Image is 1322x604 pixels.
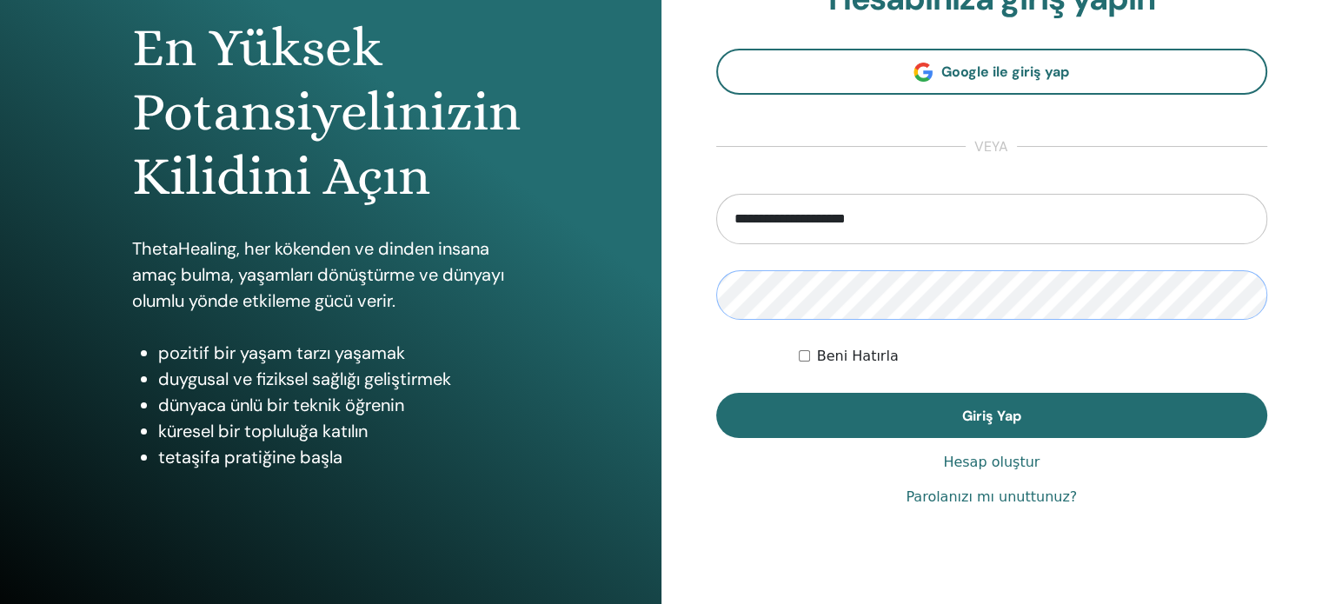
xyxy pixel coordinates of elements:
[906,487,1077,508] a: Parolanızı mı unuttunuz?
[158,392,529,418] li: dünyaca ünlü bir teknik öğrenin
[966,136,1017,157] span: veya
[132,236,529,314] p: ThetaHealing, her kökenden ve dinden insana amaç bulma, yaşamları dönüştürme ve dünyayı olumlu yö...
[158,444,529,470] li: tetaşifa pratiğine başla
[158,418,529,444] li: küresel bir topluluğa katılın
[941,63,1069,81] span: Google ile giriş yap
[799,346,1267,367] div: Keep me authenticated indefinitely or until I manually logout
[962,407,1021,425] span: Giriş Yap
[716,393,1268,438] button: Giriş Yap
[158,366,529,392] li: duygusal ve fiziksel sağlığı geliştirmek
[132,16,529,209] h1: En Yüksek Potansiyelinizin Kilidini Açın
[943,452,1040,473] a: Hesap oluştur
[817,346,899,367] label: Beni Hatırla
[158,340,529,366] li: pozitif bir yaşam tarzı yaşamak
[716,49,1268,95] a: Google ile giriş yap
